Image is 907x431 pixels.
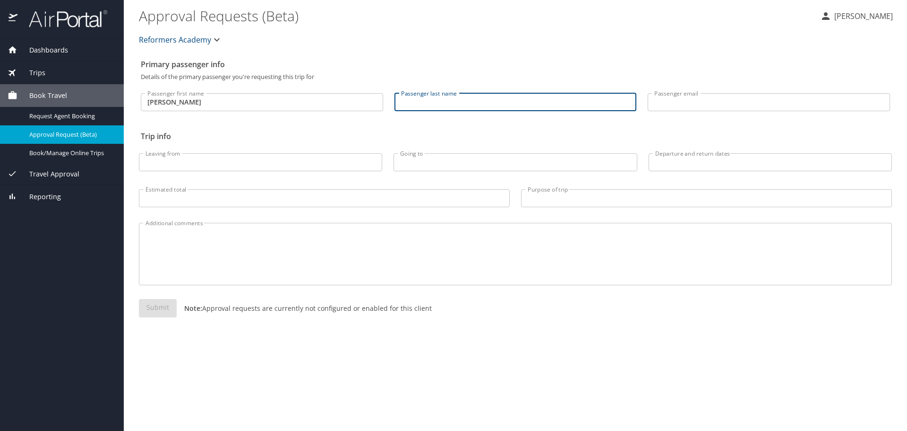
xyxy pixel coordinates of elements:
[141,129,890,144] h2: Trip info
[9,9,18,28] img: icon-airportal.png
[17,169,79,179] span: Travel Approval
[29,130,112,139] span: Approval Request (Beta)
[139,33,211,46] span: Reformers Academy
[177,303,432,313] p: Approval requests are currently not configured or enabled for this client
[17,45,68,55] span: Dashboards
[135,30,226,49] button: Reformers Academy
[17,68,45,78] span: Trips
[816,8,897,25] button: [PERSON_NAME]
[141,74,890,80] p: Details of the primary passenger you're requesting this trip for
[17,90,67,101] span: Book Travel
[18,9,107,28] img: airportal-logo.png
[139,1,813,30] h1: Approval Requests (Beta)
[184,304,202,313] strong: Note:
[29,149,112,158] span: Book/Manage Online Trips
[17,192,61,202] span: Reporting
[831,10,893,22] p: [PERSON_NAME]
[141,57,890,72] h2: Primary passenger info
[29,112,112,121] span: Request Agent Booking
